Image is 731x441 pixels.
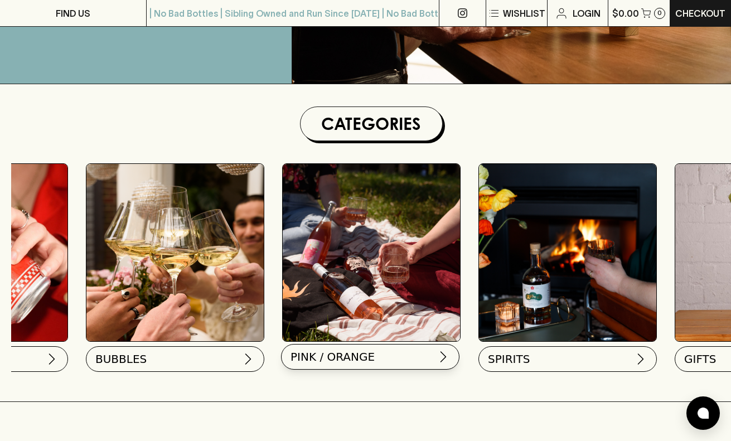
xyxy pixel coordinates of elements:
img: gospel_collab-2 1 [283,164,460,341]
p: $0.00 [612,7,639,20]
img: chevron-right.svg [241,352,255,366]
img: chevron-right.svg [437,350,450,364]
img: 2022_Festive_Campaign_INSTA-16 1 [86,164,264,341]
button: SPIRITS [478,346,657,372]
p: Checkout [675,7,725,20]
img: gospel_collab-2 1 [479,164,656,341]
img: bubble-icon [698,408,709,419]
p: FIND US [56,7,90,20]
img: chevron-right.svg [45,352,59,366]
span: PINK / ORANGE [291,349,375,365]
p: Login [573,7,601,20]
button: BUBBLES [86,346,264,372]
span: SPIRITS [488,351,530,367]
img: chevron-right.svg [634,352,647,366]
p: Wishlist [503,7,545,20]
button: PINK / ORANGE [281,344,459,370]
p: 0 [657,10,662,16]
h1: Categories [305,112,438,136]
span: BUBBLES [95,351,147,367]
span: GIFTS [684,351,716,367]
